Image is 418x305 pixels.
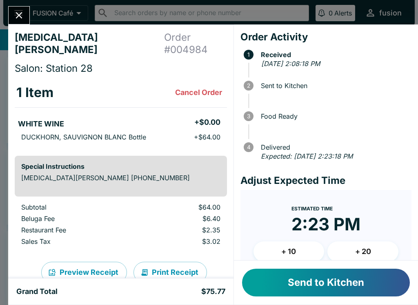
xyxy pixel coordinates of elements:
button: + 20 [327,241,398,262]
table: orders table [15,78,227,149]
span: Food Ready [257,113,411,120]
p: Beluga Fee [21,214,128,223]
button: Cancel Order [172,84,225,101]
h5: Grand Total [16,287,58,296]
p: Restaurant Fee [21,226,128,234]
table: orders table [15,203,227,249]
button: Print Receipt [133,262,207,283]
h6: Special Instructions [21,162,220,170]
span: Received [257,51,411,58]
text: 4 [247,144,250,150]
p: Sales Tax [21,237,128,245]
p: Subtotal [21,203,128,211]
em: [DATE] 2:08:18 PM [261,60,320,68]
h4: [MEDICAL_DATA][PERSON_NAME] [15,31,164,56]
h3: 1 Item [16,84,53,101]
p: + $64.00 [194,133,220,141]
text: 1 [247,51,250,58]
h4: Order # 004984 [164,31,227,56]
p: DUCKHORN, SAUVIGNON BLANC Bottle [21,133,146,141]
span: Delivered [257,144,411,151]
button: Preview Receipt [41,262,127,283]
p: $64.00 [141,203,220,211]
h4: Order Activity [240,31,411,43]
button: + 10 [253,241,325,262]
text: 2 [247,82,250,89]
h5: + $0.00 [194,117,220,127]
text: 3 [247,113,250,119]
span: Sent to Kitchen [257,82,411,89]
button: Close [9,7,29,24]
p: [MEDICAL_DATA][PERSON_NAME] [PHONE_NUMBER] [21,174,220,182]
p: $2.35 [141,226,220,234]
h4: Adjust Expected Time [240,175,411,187]
h5: $75.77 [201,287,225,296]
button: Send to Kitchen [242,269,410,296]
time: 2:23 PM [291,214,360,235]
p: $3.02 [141,237,220,245]
span: Salon: Station 28 [15,62,93,74]
h5: WHITE WINE [18,119,64,129]
em: Expected: [DATE] 2:23:18 PM [261,152,353,160]
span: Estimated Time [291,206,333,212]
p: $6.40 [141,214,220,223]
